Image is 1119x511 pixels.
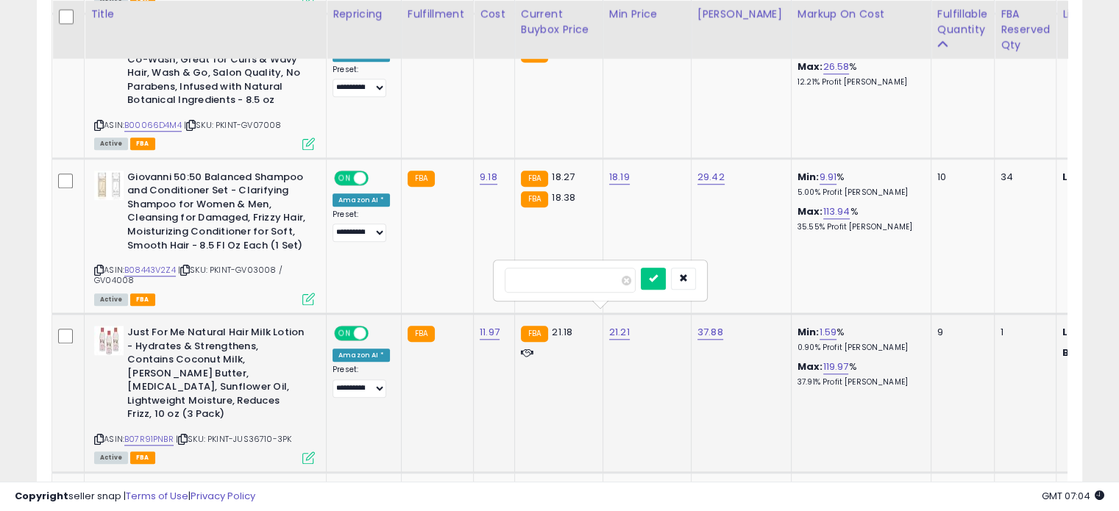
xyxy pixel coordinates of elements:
strong: Copyright [15,489,68,503]
div: Current Buybox Price [521,7,597,37]
a: Terms of Use [126,489,188,503]
b: Max: [797,360,823,374]
div: 1 [1001,326,1045,339]
span: | SKU: PKINT-GV07008 [184,119,281,131]
span: All listings currently available for purchase on Amazon [94,293,128,306]
a: 9.18 [480,170,497,185]
div: FBA Reserved Qty [1001,7,1050,53]
a: 26.58 [823,60,850,74]
p: 35.55% Profit [PERSON_NAME] [797,222,920,232]
span: All listings currently available for purchase on Amazon [94,137,128,150]
small: FBA [408,326,435,342]
b: GIOVANNI Direct Leave In Weightless Moisture Conditioner - Co-Wash, Great for Curls & Wavy Hair, ... [127,26,306,111]
div: % [797,326,920,353]
div: Title [90,7,320,22]
div: Repricing [333,7,395,22]
span: FBA [130,137,155,150]
p: 37.91% Profit [PERSON_NAME] [797,377,920,387]
div: 9 [937,326,983,339]
a: 21.21 [609,325,630,340]
img: 41L8dFQ9kQL._SL40_.jpg [94,171,124,200]
small: FBA [521,191,548,207]
a: 113.94 [823,204,850,219]
div: Preset: [333,365,390,398]
div: ASIN: [94,171,315,304]
b: Max: [797,60,823,74]
a: B08443V2Z4 [124,264,176,276]
p: 5.00% Profit [PERSON_NAME] [797,187,920,198]
b: Min: [797,170,820,184]
div: ASIN: [94,326,315,462]
a: 37.88 [697,325,723,340]
div: Amazon AI * [333,193,390,207]
div: Fulfillable Quantity [937,7,988,37]
b: Min: [797,325,820,339]
div: % [797,60,920,87]
b: Max: [797,204,823,218]
div: [PERSON_NAME] [697,7,785,22]
a: 119.97 [823,360,849,374]
span: All listings currently available for purchase on Amazon [94,451,128,464]
span: | SKU: PKINT-GV03008 / GV04008 [94,264,283,286]
span: FBA [130,451,155,464]
img: 41psTdfh-vL._SL40_.jpg [94,326,124,355]
div: Amazon AI * [333,349,390,362]
th: The percentage added to the cost of goods (COGS) that forms the calculator for Min & Max prices. [791,1,931,59]
a: 1.59 [820,325,837,340]
div: Preset: [333,65,390,98]
a: 29.42 [697,170,725,185]
div: 34 [1001,171,1045,184]
div: seller snap | | [15,490,255,504]
span: FBA [130,293,155,306]
b: Giovanni 50:50 Balanced Shampoo and Conditioner Set - Clarifying Shampoo for Women & Men, Cleansi... [127,171,306,256]
div: 10 [937,171,983,184]
small: FBA [521,326,548,342]
a: 18.19 [609,170,630,185]
span: 2025-09-6 07:04 GMT [1042,489,1104,503]
div: % [797,171,920,198]
div: ASIN: [94,26,315,149]
span: OFF [366,171,390,184]
span: ON [335,327,354,340]
a: 11.97 [480,325,500,340]
span: OFF [366,327,390,340]
a: 9.91 [820,170,837,185]
a: B07R91PNBR [124,433,174,446]
span: 8.79 [552,46,572,60]
p: 0.90% Profit [PERSON_NAME] [797,343,920,353]
p: 12.21% Profit [PERSON_NAME] [797,77,920,87]
div: Preset: [333,210,390,243]
div: Markup on Cost [797,7,925,22]
div: % [797,205,920,232]
div: Fulfillment [408,7,467,22]
a: Privacy Policy [191,489,255,503]
a: B00066D4M4 [124,119,182,132]
small: FBA [521,171,548,187]
span: 21.18 [552,325,572,339]
small: FBA [408,171,435,187]
div: Cost [480,7,508,22]
b: Just For Me Natural Hair Milk Lotion - Hydrates & Strengthens, Contains Coconut Milk, [PERSON_NAM... [127,326,306,425]
div: % [797,360,920,387]
span: 18.38 [552,190,575,204]
span: | SKU: PKINT-JUS36710-3PK [176,433,291,445]
div: Min Price [609,7,685,22]
span: ON [335,171,354,184]
span: 18.27 [552,170,575,184]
